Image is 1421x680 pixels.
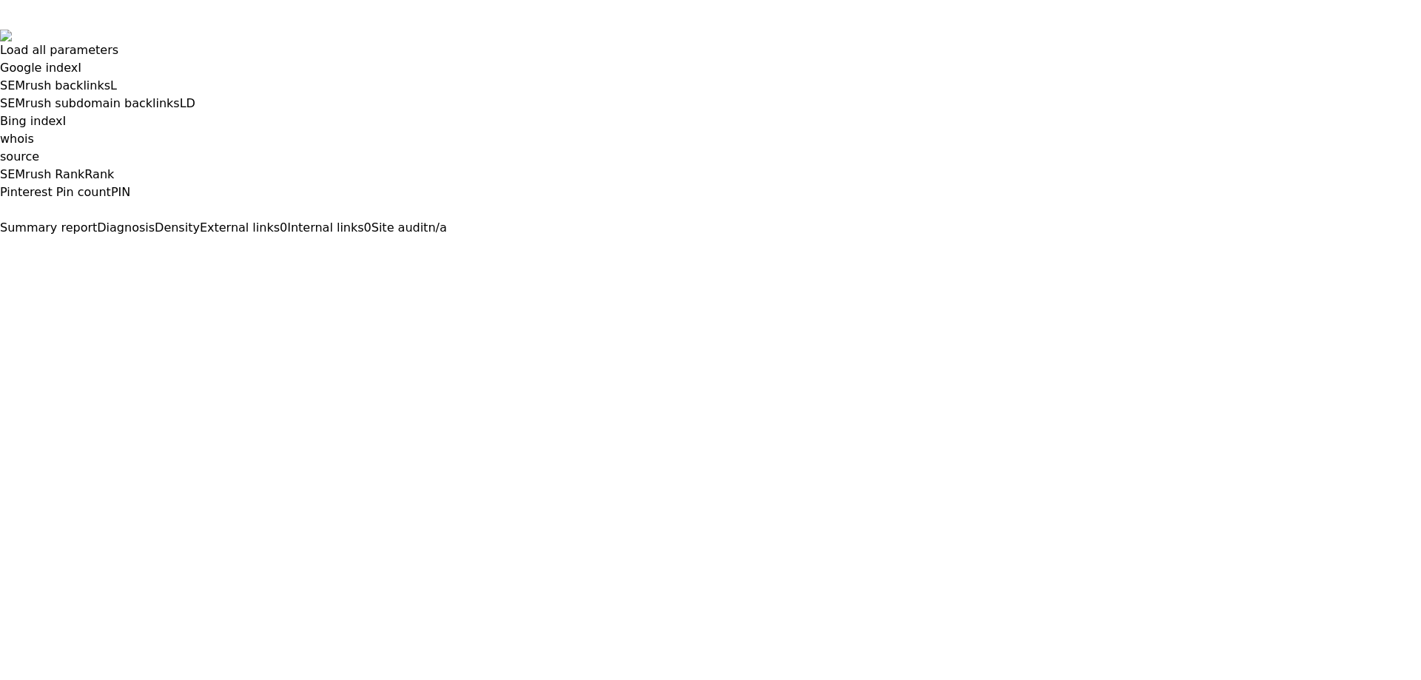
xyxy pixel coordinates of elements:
span: I [78,61,81,75]
span: Rank [84,167,114,181]
span: Site audit [372,221,429,235]
span: 0 [280,221,287,235]
span: n/a [428,221,446,235]
span: Density [155,221,200,235]
span: Internal links [287,221,363,235]
span: I [63,114,67,128]
span: Diagnosis [97,221,155,235]
span: L [110,78,117,92]
span: LD [180,96,195,110]
span: 0 [364,221,372,235]
span: PIN [111,185,130,199]
a: Site auditn/a [372,221,447,235]
span: External links [200,221,280,235]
